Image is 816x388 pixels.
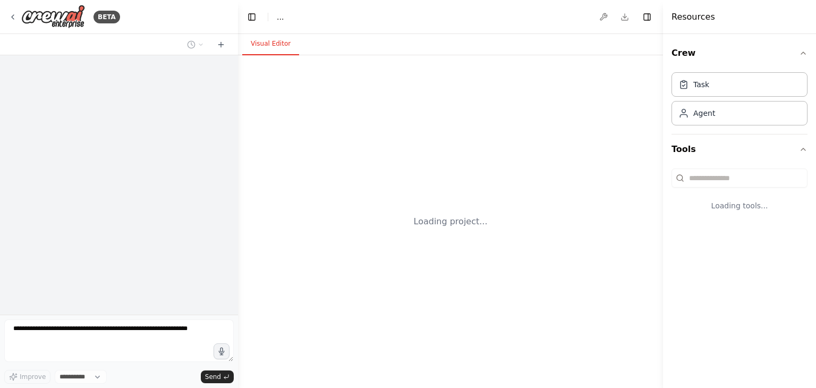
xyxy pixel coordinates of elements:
[671,11,715,23] h4: Resources
[212,38,229,51] button: Start a new chat
[693,108,715,119] div: Agent
[671,134,807,164] button: Tools
[4,370,50,384] button: Improve
[214,343,229,359] button: Click to speak your automation idea
[671,164,807,228] div: Tools
[201,370,234,383] button: Send
[671,38,807,68] button: Crew
[671,68,807,134] div: Crew
[414,215,488,228] div: Loading project...
[20,373,46,381] span: Improve
[21,5,85,29] img: Logo
[277,12,284,22] nav: breadcrumb
[244,10,259,24] button: Hide left sidebar
[242,33,299,55] button: Visual Editor
[277,12,284,22] span: ...
[671,192,807,220] div: Loading tools...
[93,11,120,23] div: BETA
[693,79,709,90] div: Task
[205,373,221,381] span: Send
[640,10,654,24] button: Hide right sidebar
[183,38,208,51] button: Switch to previous chat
